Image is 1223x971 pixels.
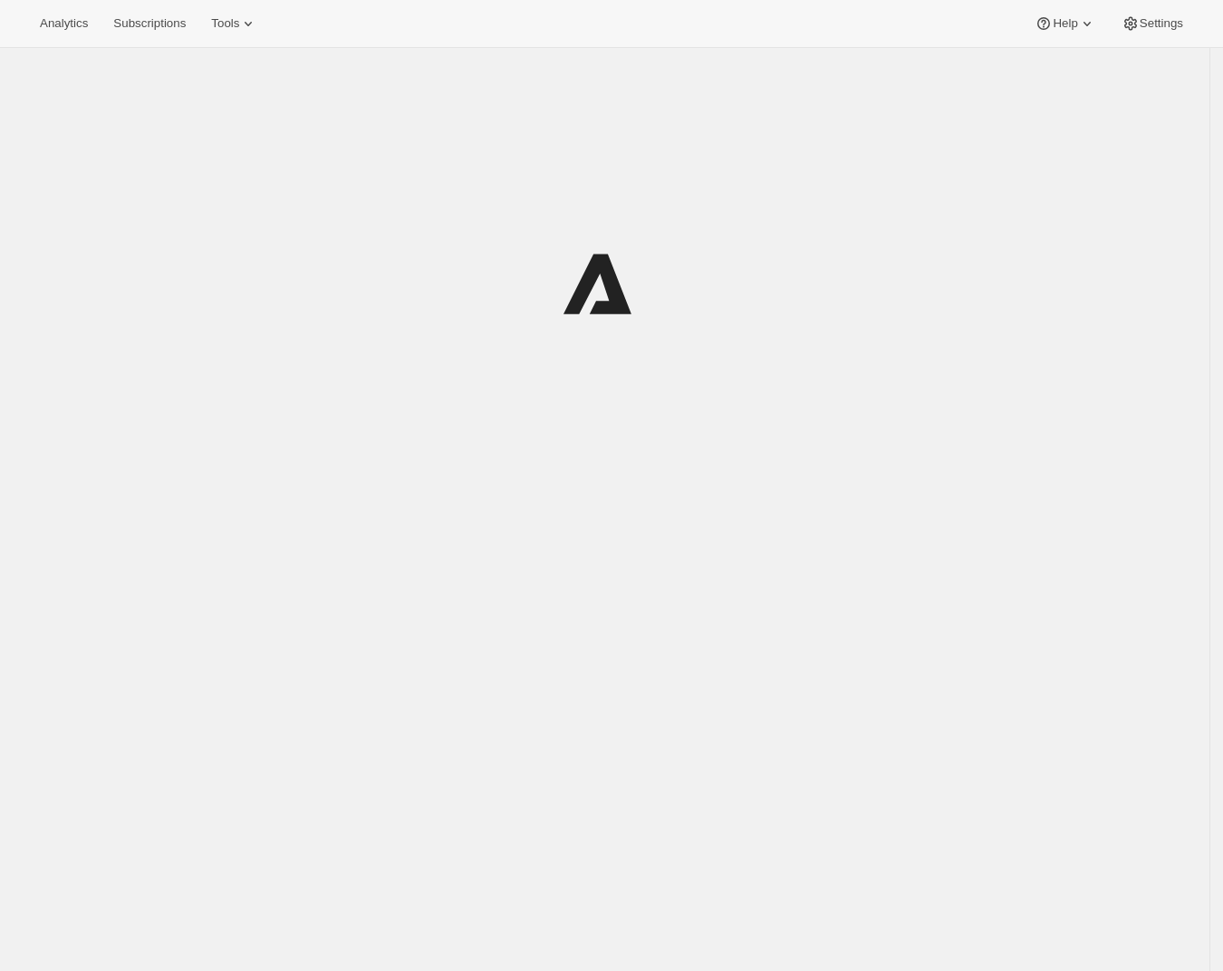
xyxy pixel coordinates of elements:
button: Settings [1111,11,1194,36]
span: Subscriptions [113,16,186,31]
span: Settings [1140,16,1183,31]
button: Subscriptions [102,11,197,36]
button: Analytics [29,11,99,36]
span: Analytics [40,16,88,31]
button: Help [1024,11,1106,36]
button: Tools [200,11,268,36]
span: Tools [211,16,239,31]
span: Help [1053,16,1077,31]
